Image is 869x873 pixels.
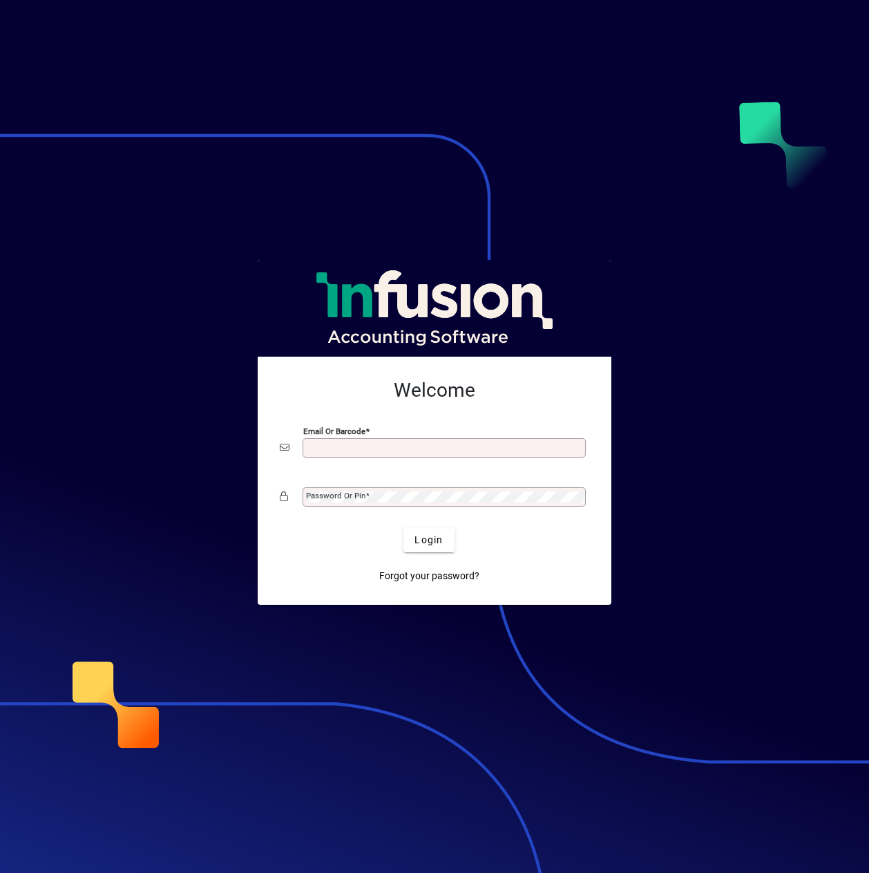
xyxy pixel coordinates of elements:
mat-label: Password or Pin [306,491,365,500]
button: Login [403,527,454,552]
span: Login [414,533,443,547]
span: Forgot your password? [379,569,479,583]
mat-label: Email or Barcode [303,426,365,436]
a: Forgot your password? [374,563,485,588]
h2: Welcome [280,379,589,402]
